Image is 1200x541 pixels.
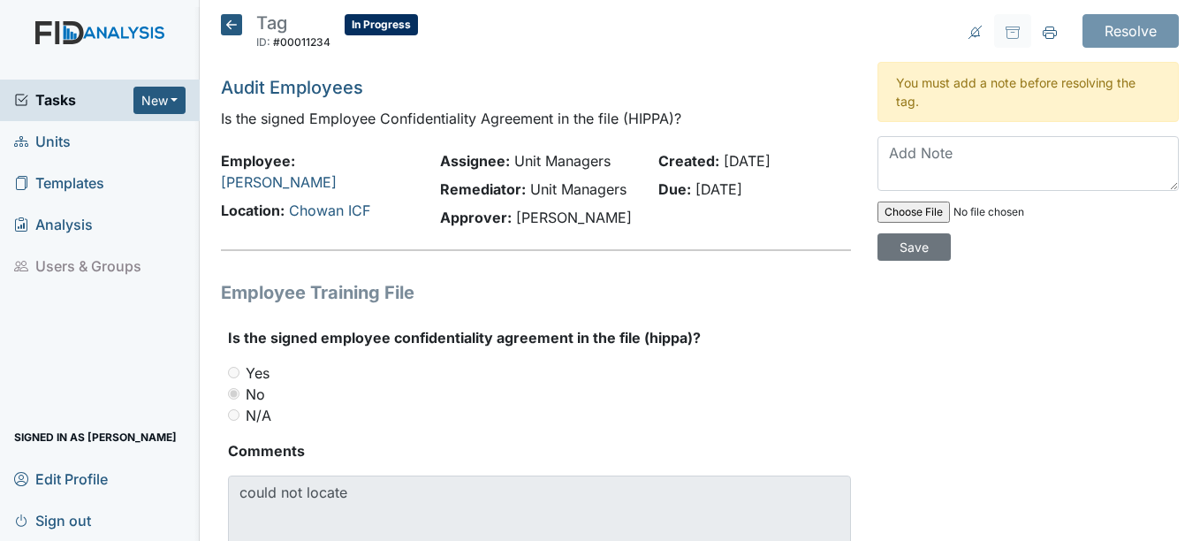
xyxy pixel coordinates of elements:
[440,180,526,198] strong: Remediator:
[14,465,108,492] span: Edit Profile
[221,77,363,98] a: Audit Employees
[724,152,771,170] span: [DATE]
[228,388,239,400] input: No
[228,440,850,461] strong: Comments
[440,152,510,170] strong: Assignee:
[1082,14,1179,48] input: Resolve
[256,12,287,34] span: Tag
[345,14,418,35] span: In Progress
[246,362,270,384] label: Yes
[877,233,951,261] input: Save
[221,108,850,129] p: Is the signed Employee Confidentiality Agreement in the file (HIPPA)?
[289,202,370,219] a: Chowan ICF
[133,87,186,114] button: New
[514,152,611,170] span: Unit Managers
[228,327,701,348] label: Is the signed employee confidentiality agreement in the file (hippa)?
[516,209,632,226] span: [PERSON_NAME]
[695,180,742,198] span: [DATE]
[246,384,265,405] label: No
[877,62,1179,122] div: You must add a note before resolving the tag.
[658,180,691,198] strong: Due:
[530,180,627,198] span: Unit Managers
[14,89,133,110] a: Tasks
[246,405,271,426] label: N/A
[14,211,93,239] span: Analysis
[221,202,285,219] strong: Location:
[14,423,177,451] span: Signed in as [PERSON_NAME]
[228,409,239,421] input: N/A
[440,209,512,226] strong: Approver:
[228,367,239,378] input: Yes
[221,279,850,306] h1: Employee Training File
[14,507,91,534] span: Sign out
[221,173,337,191] a: [PERSON_NAME]
[221,152,295,170] strong: Employee:
[256,35,270,49] span: ID:
[14,128,71,156] span: Units
[273,35,330,49] span: #00011234
[658,152,719,170] strong: Created:
[14,170,104,197] span: Templates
